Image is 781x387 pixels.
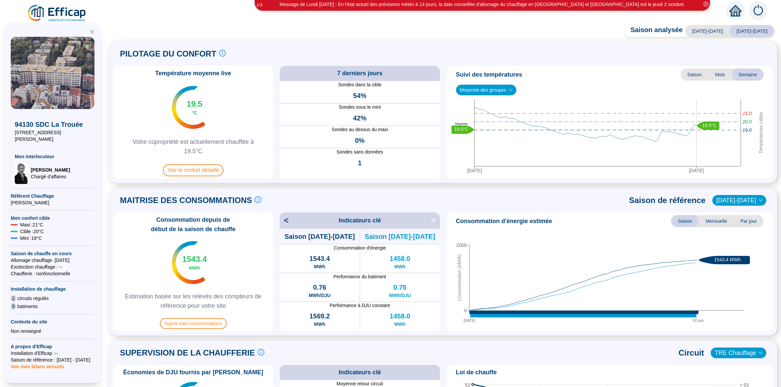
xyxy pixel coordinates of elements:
[365,232,435,241] span: Saison [DATE]-[DATE]
[314,321,325,327] span: MWh
[309,311,330,321] span: 1569.2
[680,69,708,81] span: Saison
[192,109,197,116] span: °C
[702,122,717,128] text: 19.5°C
[309,292,330,299] span: MWh/DJU
[255,196,261,203] span: info-circle
[624,25,683,37] span: Saison analysée
[17,295,49,302] span: circuits régulés
[742,127,752,133] tspan: 19.0
[629,195,706,206] span: Saison de référence
[456,254,462,301] tspan: Consommation (MWh)
[393,283,406,292] span: 0.75
[11,343,94,350] span: A propos d'Efficap
[15,129,90,142] span: [STREET_ADDRESS][PERSON_NAME]
[742,111,752,116] tspan: 21.0
[20,228,44,235] span: Cible : 20 °C
[460,85,513,95] span: Moyenne des groupes
[120,195,252,206] span: MAITRISE DES CONSOMMATIONS
[116,215,270,234] span: Consommation depuis de début de la saison de chauffe
[20,221,43,228] span: Maxi : 21 °C
[163,164,223,176] span: Voir le confort détaillé
[280,1,685,8] div: Message de Lundi [DATE] : En l'état actuel des prévisions météo à 14 jours, la date conseillée d'...
[31,173,70,180] span: Chargé d'affaires
[749,1,768,20] img: alerts
[11,257,94,264] span: Allumage chauffage : [DATE]
[390,254,410,263] span: 1458.0
[17,303,38,310] span: batiments
[11,193,94,199] span: Référent Chauffage
[353,91,367,100] span: 54%
[15,163,28,184] img: Chargé d'affaires
[730,25,774,37] span: [DATE]-[DATE]
[390,311,410,321] span: 1458.0
[280,126,440,133] span: Sondes au dessus du maxi
[116,137,270,156] span: Votre copropriété est actuellement chauffée à 19.5°C
[456,243,466,248] tspan: 2000
[120,348,255,358] span: SUPERVISION DE LA CHAUFFERIE
[339,216,381,225] span: Indicateurs clé
[15,120,90,129] span: 94130 SDC La Trouée
[358,158,362,168] span: 1
[309,254,330,263] span: 1543.4
[11,250,94,257] span: Saison de chauffe en cours
[11,303,16,310] span: 5
[742,119,752,124] tspan: 20.0
[729,5,741,17] span: home
[27,4,87,23] img: efficap energie logo
[11,215,94,221] span: Mon confort cible
[189,265,200,271] span: MWh
[716,195,762,205] span: 2022-2023
[708,69,732,81] span: Mois
[280,380,440,387] span: Moyenne retour circuit
[685,25,730,37] span: [DATE]-[DATE]
[15,153,90,160] span: Mon interlocuteur
[160,318,227,329] span: Suivre mes consommations
[11,328,94,334] div: Non renseigné
[11,199,94,206] span: [PERSON_NAME]
[280,149,440,156] span: Sondes sans données
[734,215,764,227] span: Par jour
[714,257,740,262] text: 1543.4 MWh
[704,2,708,6] span: close-circle
[758,112,763,154] tspan: Températures cibles
[431,215,440,226] span: >
[119,368,267,377] span: Économies de DJU fournis par [PERSON_NAME]
[280,273,440,280] span: Performance du batiment
[280,104,440,111] span: Sondes sous le mini
[671,215,699,227] span: Saison
[172,241,206,284] img: indicateur températures
[463,318,475,322] tspan: [DATE]
[258,349,264,356] span: info-circle
[151,69,235,78] span: Température moyenne live
[355,136,365,145] span: 0%
[90,29,94,34] span: double-left
[11,357,94,363] span: Saison de référence : [DATE] - [DATE]
[280,81,440,88] span: Sondes dans la cible
[187,99,202,109] span: 19.5
[280,302,440,309] span: Performance à DJU constant
[464,308,467,313] tspan: 0
[219,50,226,57] span: info-circle
[337,69,382,78] span: 7 derniers jours
[11,295,16,302] span: 2
[11,318,94,325] span: Contexte du site
[280,215,288,226] span: <
[456,216,552,226] span: Consommation d'énergie estimée
[732,69,764,81] span: Semaine
[280,245,440,251] span: Consommation d'énergie
[467,168,481,173] tspan: [DATE]
[353,113,367,123] span: 42%
[182,254,207,265] span: 1543.4
[313,283,326,292] span: 0.76
[116,292,270,310] span: Estimation basée sur les relevés des compteurs de référence pour votre site
[314,263,325,270] span: MWh
[693,318,704,322] tspan: 02 juin
[456,70,522,79] span: Suivi des températures
[172,86,206,129] img: indicateur températures
[389,292,411,299] span: MWh/DJU
[11,286,94,292] span: Installation de chauffage
[455,122,467,125] text: Moyenne
[339,368,381,377] span: Indicateurs clé
[31,167,70,173] span: [PERSON_NAME]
